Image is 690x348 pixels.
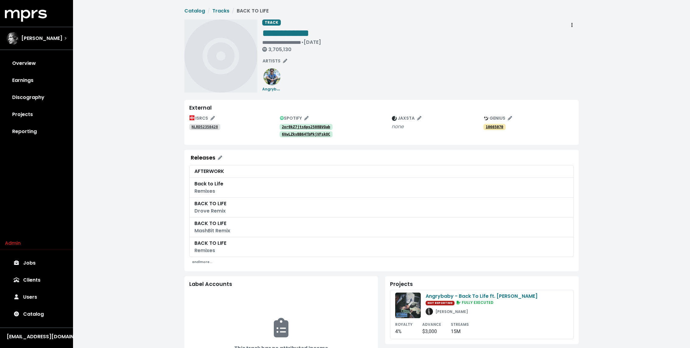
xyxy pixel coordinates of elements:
div: Projects [390,281,574,287]
div: BACK TO LIFE [194,220,569,227]
div: BACK TO LIFE [194,240,569,247]
span: Remixes [194,247,215,254]
a: Overview [5,55,68,72]
a: BACK TO LIFEDrove Remix [189,198,574,217]
a: 6VwLZkvBB64TbPkjVFskOC [280,131,333,137]
span: ARTISTS [263,58,287,64]
span: MashBit Remix [194,227,230,234]
button: Edit ISRC mappings for this track [187,114,218,123]
img: ab67616d0000b273f32e25ab3005a50c7dabc80f [395,293,421,318]
tt: NLRD52350428 [192,125,218,129]
div: Releases [191,155,215,161]
a: Users [5,289,68,306]
div: [EMAIL_ADDRESS][DOMAIN_NAME] [7,333,66,340]
nav: breadcrumb [184,7,579,15]
a: Catalog [184,7,205,14]
li: BACK TO LIFE [229,7,269,15]
div: Back to Life [194,180,569,188]
a: Projects [5,106,68,123]
div: $3,000 [422,328,441,335]
div: 15M [451,328,469,335]
tt: 6VwLZkvBB64TbPkjVFskOC [282,132,330,136]
a: Earnings [5,72,68,89]
button: Edit artists [260,56,290,66]
a: 2or0kZ7jts6ps2508BVQab [280,124,333,130]
div: 4% [395,328,413,335]
tt: 2or0kZ7jts6ps2508BVQab [282,125,330,129]
div: Label Accounts [189,281,373,287]
small: STREAMS [451,322,469,327]
button: [EMAIL_ADDRESS][DOMAIN_NAME] [5,333,68,341]
small: [PERSON_NAME] [435,309,468,314]
a: Catalog [5,306,68,323]
a: NLRD52350428 [189,124,220,130]
button: and1more... [189,257,215,266]
tt: 10665070 [486,125,504,129]
small: and 1 more... [192,260,212,264]
button: Releases [187,152,226,164]
div: External [189,105,574,111]
img: 1500x500 [426,308,433,315]
a: AFTERWORK [189,165,574,178]
span: NOT REPORTING [426,301,455,305]
img: The logo of the International Organization for Standardization [190,115,194,120]
i: none [392,123,404,130]
span: SPOTIFY [280,115,309,121]
small: ADVANCE [422,322,441,327]
a: Tracks [212,7,229,14]
img: 27c4ecbf06e74e5932372b8247b989a4.300x300x1.jpg [263,68,281,85]
a: Angrybaby [262,73,282,93]
span: ISRCS [190,115,215,121]
span: FULLY EXECUTED [455,300,494,305]
a: Discography [5,89,68,106]
span: Edit value [262,40,301,45]
a: Back to LifeRemixes [189,178,574,198]
div: AFTERWORK [194,168,569,175]
a: BACK TO LIFERemixes [189,237,574,257]
button: Edit genius track identifications [481,114,515,123]
a: BACK TO LIFEMashBit Remix [189,217,574,237]
div: Angrybaby - Back To Life ft. [PERSON_NAME] [426,293,538,300]
a: Angrybaby - Back To Life ft. [PERSON_NAME]NOT REPORTING FULLY EXECUTED[PERSON_NAME]ROYALTY4%ADVAN... [390,290,574,339]
a: Clients [5,272,68,289]
a: Jobs [5,255,68,272]
div: BACK TO LIFE [194,200,569,207]
button: Edit spotify track identifications for this track [277,114,312,123]
div: 3,705,130 [262,47,321,52]
small: Angrybaby [262,85,284,92]
a: mprs logo [5,12,47,19]
span: [PERSON_NAME] [21,35,62,42]
a: Reporting [5,123,68,140]
span: JAXSTA [392,115,421,121]
span: Edit value [262,28,309,38]
img: Album art for this track, BACK TO LIFE [184,19,257,93]
small: ROYALTY [395,322,413,327]
span: Remixes [194,188,215,195]
img: The genius.com logo [484,116,489,121]
span: TRACK [262,19,281,26]
img: The jaxsta.com logo [392,116,397,121]
span: Drove Remix [194,207,226,214]
button: Edit jaxsta track identifications [389,114,424,123]
img: The selected account / producer [7,32,19,44]
button: Track actions [565,19,579,31]
span: GENIUS [484,115,512,121]
a: 10665070 [483,124,506,130]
